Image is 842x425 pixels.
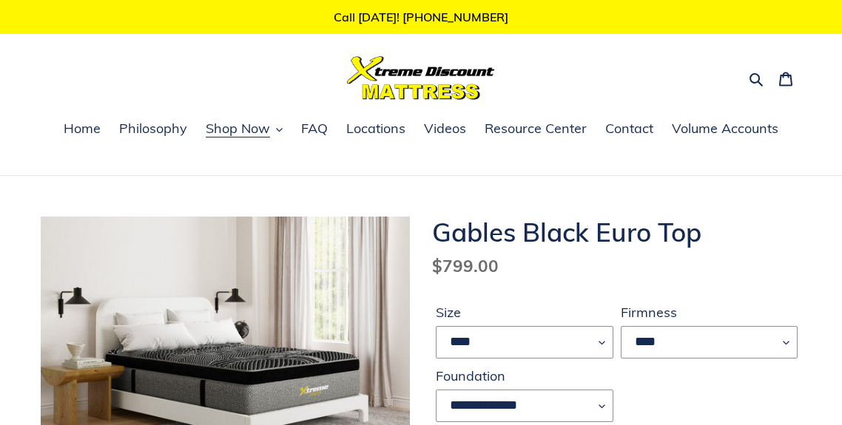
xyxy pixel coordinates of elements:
[346,120,405,137] span: Locations
[621,302,798,322] label: Firmness
[417,118,474,140] a: Videos
[198,118,290,140] button: Shop Now
[485,120,587,137] span: Resource Center
[294,118,335,140] a: FAQ
[432,255,499,276] span: $799.00
[605,120,653,137] span: Contact
[206,120,270,137] span: Shop Now
[424,120,466,137] span: Videos
[436,366,613,386] label: Foundation
[347,56,495,100] img: Xtreme Discount Mattress
[436,302,613,322] label: Size
[112,118,195,140] a: Philosophy
[432,217,801,248] h1: Gables Black Euro Top
[64,120,101,137] span: Home
[598,118,661,140] a: Contact
[301,120,328,137] span: FAQ
[664,118,786,140] a: Volume Accounts
[119,120,187,137] span: Philosophy
[339,118,413,140] a: Locations
[56,118,108,140] a: Home
[672,120,778,137] span: Volume Accounts
[477,118,594,140] a: Resource Center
